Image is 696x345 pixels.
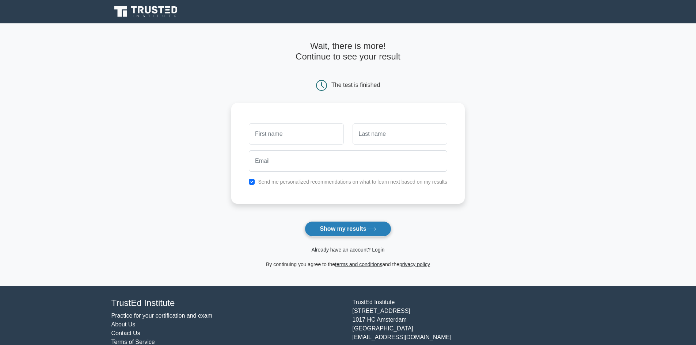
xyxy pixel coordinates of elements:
[305,221,391,237] button: Show my results
[353,123,447,145] input: Last name
[249,123,343,145] input: First name
[335,261,382,267] a: terms and conditions
[399,261,430,267] a: privacy policy
[111,298,344,308] h4: TrustEd Institute
[311,247,384,253] a: Already have an account? Login
[111,313,213,319] a: Practice for your certification and exam
[331,82,380,88] div: The test is finished
[231,41,465,62] h4: Wait, there is more! Continue to see your result
[258,179,447,185] label: Send me personalized recommendations on what to learn next based on my results
[111,321,136,327] a: About Us
[227,260,469,269] div: By continuing you agree to the and the
[111,339,155,345] a: Terms of Service
[111,330,140,336] a: Contact Us
[249,150,447,172] input: Email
